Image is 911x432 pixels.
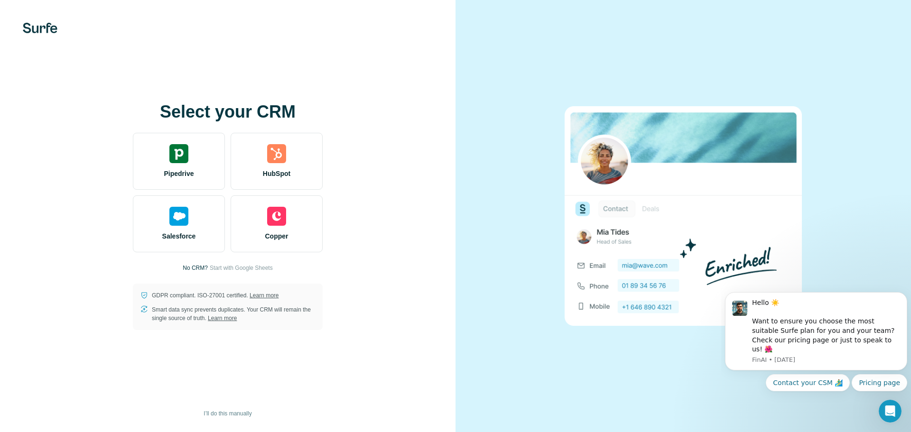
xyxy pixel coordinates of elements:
a: Learn more [208,315,237,322]
iframe: Intercom notifications message [721,270,911,406]
img: pipedrive's logo [169,144,188,163]
span: I’ll do this manually [204,409,251,418]
span: HubSpot [263,169,290,178]
button: Start with Google Sheets [210,264,273,272]
p: GDPR compliant. ISO-27001 certified. [152,291,279,300]
button: I’ll do this manually [197,406,258,421]
iframe: Intercom live chat [879,400,902,423]
p: No CRM? [183,264,208,272]
img: Surfe's logo [23,23,57,33]
a: Learn more [250,292,279,299]
span: Copper [265,231,288,241]
img: hubspot's logo [267,144,286,163]
span: Salesforce [162,231,196,241]
span: Pipedrive [164,169,194,178]
h1: Select your CRM [133,102,323,121]
img: copper's logo [267,207,286,226]
img: salesforce's logo [169,207,188,226]
p: Smart data sync prevents duplicates. Your CRM will remain the single source of truth. [152,305,315,322]
img: none image [565,106,802,326]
